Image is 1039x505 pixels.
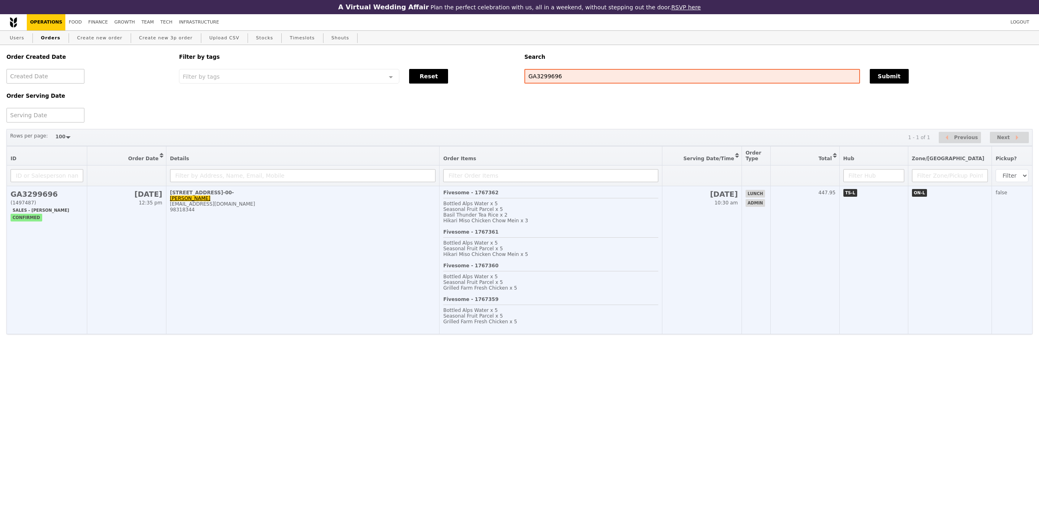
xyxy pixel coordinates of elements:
[843,156,854,161] span: Hub
[443,246,503,251] span: Seasonal Fruit Parcel x 5
[524,69,860,84] input: Search any field
[746,190,765,198] span: lunch
[11,200,83,206] div: (1497487)
[870,69,909,84] button: Submit
[138,14,157,30] a: Team
[746,199,765,207] span: admin
[6,31,28,45] a: Users
[11,214,42,221] span: confirmed
[253,31,276,45] a: Stocks
[170,156,189,161] span: Details
[338,3,429,11] h3: A Virtual Wedding Affair
[170,207,436,213] div: 98318344
[38,31,64,45] a: Orders
[328,31,353,45] a: Shouts
[11,156,16,161] span: ID
[954,133,978,142] span: Previous
[524,54,1033,60] h5: Search
[996,190,1007,196] span: false
[443,279,503,285] span: Seasonal Fruit Parcel x 5
[443,212,507,218] span: Basil Thunder Tea Rice x 2
[6,54,169,60] h5: Order Created Date
[206,31,243,45] a: Upload CSV
[409,69,448,84] button: Reset
[85,14,111,30] a: Finance
[6,69,84,84] input: Created Date
[671,4,701,11] a: RSVP here
[443,156,476,161] span: Order Items
[287,31,318,45] a: Timeslots
[997,133,1010,142] span: Next
[170,190,436,196] div: [STREET_ADDRESS]-00-
[746,150,761,161] span: Order Type
[443,285,517,291] span: Grilled Farm Fresh Chicken x 5
[176,14,222,30] a: Infrastructure
[139,200,162,206] span: 12:35 pm
[443,319,517,324] span: Grilled Farm Fresh Chicken x 5
[443,297,498,302] b: Fivesome - 1767359
[939,132,981,144] button: Previous
[443,169,658,182] input: Filter Order Items
[443,229,498,235] b: Fivesome - 1767361
[136,31,196,45] a: Create new 3p order
[912,189,927,197] span: ON-L
[443,274,498,279] span: Bottled Alps Water x 5
[170,196,211,201] a: [PERSON_NAME]
[10,17,17,28] img: Grain logo
[11,206,71,214] span: Sales - [PERSON_NAME]
[91,190,162,198] h2: [DATE]
[286,3,753,11] div: Plan the perfect celebration with us, all in a weekend, without stepping out the door.
[443,240,498,246] span: Bottled Alps Water x 5
[6,93,169,99] h5: Order Serving Date
[996,156,1017,161] span: Pickup?
[11,190,83,198] h2: GA3299696
[10,132,48,140] label: Rows per page:
[6,108,84,122] input: Serving Date
[27,14,65,30] a: Operations
[912,156,985,161] span: Zone/[GEOGRAPHIC_DATA]
[908,135,930,140] div: 1 - 1 of 1
[443,218,528,223] span: Hikari Miso Chicken Chow Mein x 3
[443,206,503,212] span: Seasonal Fruit Parcel x 5
[65,14,85,30] a: Food
[183,73,220,80] span: Filter by tags
[843,189,858,197] span: TS-L
[157,14,176,30] a: Tech
[443,307,498,313] span: Bottled Alps Water x 5
[912,169,988,182] input: Filter Zone/Pickup Point
[443,313,503,319] span: Seasonal Fruit Parcel x 5
[666,190,737,198] h2: [DATE]
[443,263,498,269] b: Fivesome - 1767360
[443,201,498,206] span: Bottled Alps Water x 5
[170,169,436,182] input: Filter by Address, Name, Email, Mobile
[11,169,83,182] input: ID or Salesperson name
[443,190,498,196] b: Fivesome - 1767362
[179,54,515,60] h5: Filter by tags
[990,132,1029,144] button: Next
[1007,14,1033,30] a: Logout
[714,200,737,206] span: 10:30 am
[843,169,904,182] input: Filter Hub
[819,190,836,196] span: 447.95
[74,31,126,45] a: Create new order
[443,251,528,257] span: Hikari Miso Chicken Chow Mein x 5
[111,14,138,30] a: Growth
[170,201,436,207] div: [EMAIL_ADDRESS][DOMAIN_NAME]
